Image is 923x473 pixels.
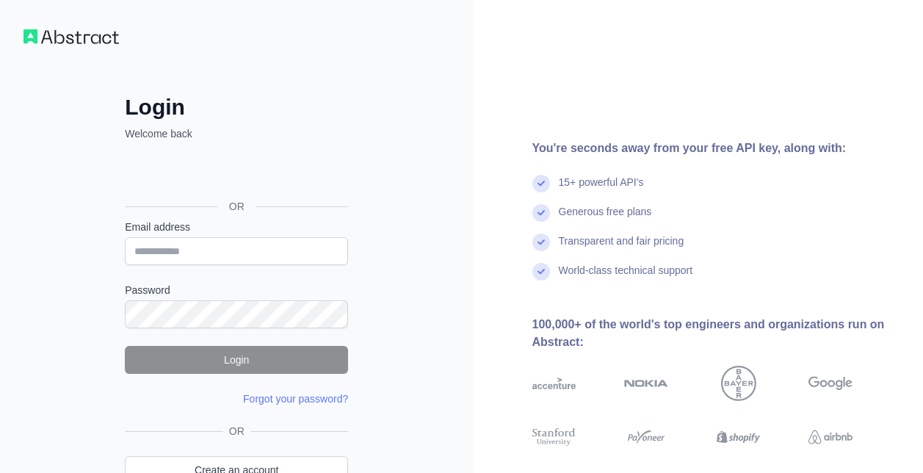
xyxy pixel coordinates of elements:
[808,426,853,448] img: airbnb
[125,283,348,297] label: Password
[125,94,348,120] h2: Login
[624,426,668,448] img: payoneer
[624,366,668,401] img: nokia
[532,175,550,192] img: check mark
[125,126,348,141] p: Welcome back
[532,204,550,222] img: check mark
[125,220,348,234] label: Email address
[721,366,756,401] img: bayer
[532,426,576,448] img: stanford university
[808,366,853,401] img: google
[717,426,761,448] img: shopify
[23,29,119,44] img: Workflow
[532,140,900,157] div: You're seconds away from your free API key, along with:
[559,175,644,204] div: 15+ powerful API's
[217,199,256,214] span: OR
[559,234,684,263] div: Transparent and fair pricing
[125,346,348,374] button: Login
[243,393,348,405] a: Forgot your password?
[532,316,900,351] div: 100,000+ of the world's top engineers and organizations run on Abstract:
[532,366,576,401] img: accenture
[559,204,652,234] div: Generous free plans
[559,263,693,292] div: World-class technical support
[223,424,250,438] span: OR
[117,157,352,189] iframe: Sign in with Google Button
[532,234,550,251] img: check mark
[532,263,550,281] img: check mark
